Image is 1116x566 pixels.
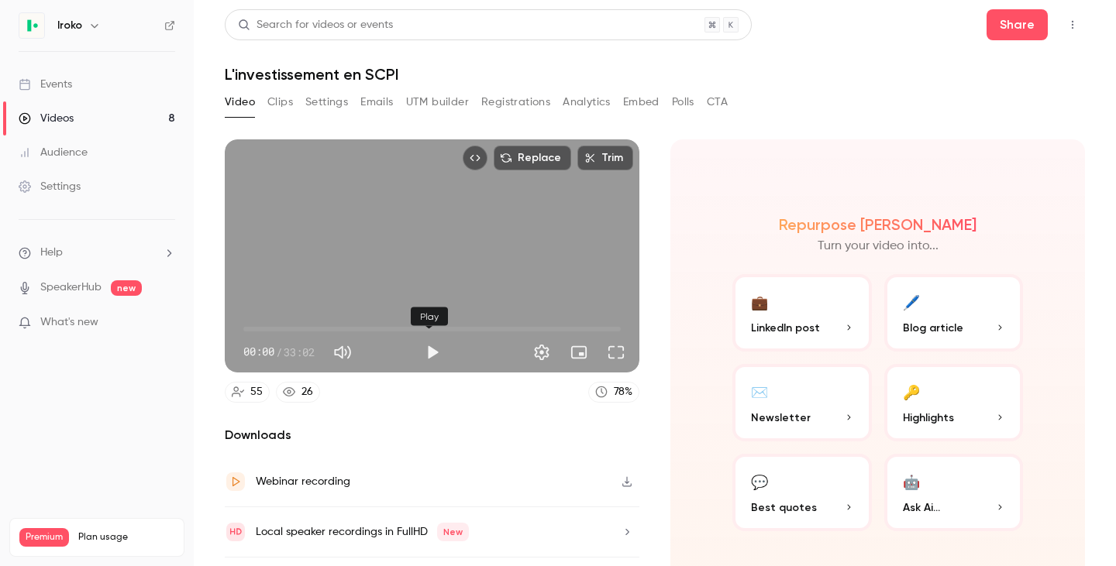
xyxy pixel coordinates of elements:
iframe: Noticeable Trigger [157,316,175,330]
a: 26 [276,382,320,403]
div: 00:00 [243,344,315,360]
button: Full screen [601,337,632,368]
span: Newsletter [751,410,811,426]
button: Share [987,9,1048,40]
div: 🔑 [903,379,920,403]
div: 26 [301,384,313,400]
button: Analytics [563,90,611,115]
button: Polls [672,90,694,115]
h1: L'investissement en SCPI [225,65,1085,84]
button: 💼LinkedIn post [732,274,872,352]
span: Plan usage [78,531,174,544]
div: Audience [19,145,88,160]
span: Premium [19,528,69,547]
button: Registrations [481,90,550,115]
span: New [437,523,469,541]
h2: Repurpose [PERSON_NAME] [779,215,976,234]
button: Settings [526,337,557,368]
button: ✉️Newsletter [732,364,872,441]
span: 33:02 [284,344,315,360]
li: help-dropdown-opener [19,245,175,261]
div: 🤖 [903,469,920,493]
span: LinkedIn post [751,320,820,336]
button: Clips [267,90,293,115]
span: What's new [40,314,98,331]
span: Best quotes [751,499,817,516]
h2: Downloads [225,426,639,444]
span: Help [40,245,63,261]
div: 78 % [614,384,632,400]
div: 55 [250,384,263,400]
span: Blog article [903,320,963,336]
button: Video [225,90,255,115]
span: Ask Ai... [903,499,940,516]
a: 55 [225,382,270,403]
button: Embed video [463,146,487,170]
div: 🖊️ [903,290,920,314]
h6: Iroko [57,18,82,33]
div: Local speaker recordings in FullHD [256,523,469,541]
div: 💼 [751,290,768,314]
button: Embed [623,90,660,115]
span: 00:00 [243,344,274,360]
img: Iroko [19,13,44,38]
span: Highlights [903,410,954,426]
button: CTA [707,90,728,115]
button: Trim [577,146,633,170]
button: Turn on miniplayer [563,337,594,368]
a: 78% [588,382,639,403]
span: / [276,344,282,360]
a: SpeakerHub [40,280,102,296]
div: Settings [19,179,81,194]
button: UTM builder [406,90,469,115]
div: ✉️ [751,379,768,403]
div: Play [411,307,448,326]
p: Turn your video into... [818,237,939,256]
span: new [111,280,142,296]
div: Videos [19,111,74,126]
button: Emails [360,90,393,115]
div: Events [19,77,72,92]
button: Top Bar Actions [1060,12,1085,37]
div: Search for videos or events [238,17,393,33]
button: 💬Best quotes [732,454,872,531]
button: Settings [305,90,348,115]
button: Replace [494,146,571,170]
button: 🖊️Blog article [884,274,1024,352]
button: 🤖Ask Ai... [884,454,1024,531]
div: 💬 [751,469,768,493]
button: Play [417,337,448,368]
div: Webinar recording [256,472,350,491]
button: Mute [327,337,358,368]
button: 🔑Highlights [884,364,1024,441]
